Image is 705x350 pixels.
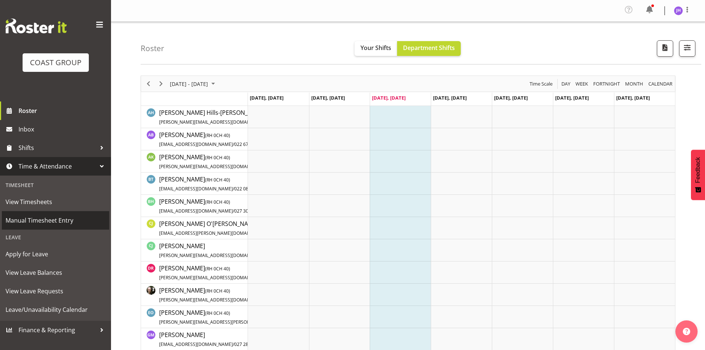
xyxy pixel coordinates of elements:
span: [PERSON_NAME] [159,242,297,259]
span: / [233,208,234,214]
span: View Leave Requests [6,286,105,297]
span: ( CH 40) [205,132,230,139]
span: [PERSON_NAME] [159,175,262,192]
span: RH 0 [207,288,216,294]
span: [PERSON_NAME] [159,331,262,348]
span: Time & Attendance [19,161,96,172]
span: Roster [19,105,107,116]
span: [PERSON_NAME][EMAIL_ADDRESS][DOMAIN_NAME] [159,163,268,170]
span: RH 0 [207,177,216,183]
button: Previous [144,79,154,89]
span: / [233,141,234,147]
span: [PERSON_NAME] [159,264,295,281]
span: Month [624,79,644,89]
span: [EMAIL_ADDRESS][DOMAIN_NAME] [159,341,233,347]
span: ( CH 40) [205,177,230,183]
span: [EMAIL_ADDRESS][DOMAIN_NAME] [159,208,233,214]
span: Inbox [19,124,107,135]
span: [PERSON_NAME] Hills-[PERSON_NAME] [159,109,297,126]
span: RH 0 [207,310,216,316]
td: Dayle Eathorne resource [141,284,248,306]
td: Ed Odum resource [141,306,248,328]
a: Apply for Leave [2,245,109,263]
td: Dave Rimmer resource [141,261,248,284]
span: RH 0 [207,154,216,161]
span: Day [561,79,571,89]
span: [PERSON_NAME] [159,286,295,303]
span: RH 0 [207,199,216,205]
span: Manual Timesheet Entry [6,215,105,226]
td: Brad Tweedy resource [141,173,248,195]
td: Craig Jenkins resource [141,239,248,261]
span: Shifts [19,142,96,153]
img: jeremy-hogan1166.jpg [674,6,683,15]
span: [PERSON_NAME] [159,197,262,214]
button: Time Scale [528,79,554,89]
div: Leave [2,230,109,245]
span: Your Shifts [360,44,391,52]
div: Timesheet [2,177,109,193]
a: [PERSON_NAME](RH 0CH 40)[PERSON_NAME][EMAIL_ADDRESS][DOMAIN_NAME] [159,264,295,281]
button: Your Shifts [355,41,397,56]
img: help-xxl-2.png [683,328,690,335]
button: Timeline Day [560,79,572,89]
span: [DATE], [DATE] [494,94,528,101]
a: [PERSON_NAME](RH 0CH 40)[EMAIL_ADDRESS][DOMAIN_NAME]/022 087 0480 [159,175,262,193]
span: ( CH 40) [205,154,230,161]
span: [PERSON_NAME] [159,153,295,170]
span: ( CH 40) [205,199,230,205]
a: [PERSON_NAME](RH 0CH 40)[PERSON_NAME][EMAIL_ADDRESS][DOMAIN_NAME] [159,153,295,170]
a: [PERSON_NAME](RH 0CH 40)[PERSON_NAME][EMAIL_ADDRESS][DOMAIN_NAME] [159,286,295,304]
a: [PERSON_NAME] O'[PERSON_NAME][EMAIL_ADDRESS][PERSON_NAME][DOMAIN_NAME] [159,219,297,237]
span: RH 0 [207,132,216,139]
button: Fortnight [592,79,621,89]
span: [PERSON_NAME][EMAIL_ADDRESS][PERSON_NAME][DOMAIN_NAME] [159,319,302,325]
span: [PERSON_NAME] [159,131,262,148]
span: [PERSON_NAME][EMAIL_ADDRESS][DOMAIN_NAME] [159,119,268,125]
span: RH 0 [207,266,216,272]
span: / [233,186,234,192]
span: Finance & Reporting [19,324,96,336]
button: September 01 - 07, 2025 [169,79,218,89]
span: calendar [648,79,673,89]
a: Manual Timesheet Entry [2,211,109,230]
span: [PERSON_NAME][EMAIL_ADDRESS][DOMAIN_NAME] [159,274,268,281]
a: View Leave Balances [2,263,109,282]
button: Month [647,79,674,89]
a: [PERSON_NAME](RH 0CH 40)[PERSON_NAME][EMAIL_ADDRESS][PERSON_NAME][DOMAIN_NAME] [159,308,332,326]
td: Amy Robinson resource [141,128,248,150]
a: [PERSON_NAME][PERSON_NAME][EMAIL_ADDRESS][DOMAIN_NAME] [159,241,297,259]
span: / [233,341,234,347]
span: Department Shifts [403,44,455,52]
a: [PERSON_NAME] Hills-[PERSON_NAME][PERSON_NAME][EMAIL_ADDRESS][DOMAIN_NAME] [159,108,297,126]
span: [EMAIL_ADDRESS][DOMAIN_NAME] [159,186,233,192]
span: [PERSON_NAME][EMAIL_ADDRESS][DOMAIN_NAME] [159,297,268,303]
button: Timeline Week [574,79,590,89]
span: [PERSON_NAME] [159,309,332,326]
td: Bryan Humprhries resource [141,195,248,217]
button: Next [156,79,166,89]
div: COAST GROUP [30,57,81,68]
button: Filter Shifts [679,40,695,57]
div: Previous [142,76,155,91]
button: Feedback - Show survey [691,150,705,200]
span: 027 309 9306 [234,208,262,214]
span: 022 087 0480 [234,186,262,192]
span: Feedback [695,157,701,183]
td: Ambrose Hills-Simonsen resource [141,106,248,128]
span: [DATE], [DATE] [433,94,467,101]
span: Apply for Leave [6,249,105,260]
span: [DATE], [DATE] [555,94,589,101]
span: ( CH 40) [205,266,230,272]
span: [PERSON_NAME] O'[PERSON_NAME] [159,220,297,237]
span: [PERSON_NAME][EMAIL_ADDRESS][DOMAIN_NAME] [159,252,268,259]
a: [PERSON_NAME][EMAIL_ADDRESS][DOMAIN_NAME]/027 280 0243 [159,330,262,348]
span: View Timesheets [6,196,105,207]
span: ( CH 40) [205,310,230,316]
span: Week [575,79,589,89]
td: Angela Kerrigan resource [141,150,248,173]
span: Leave/Unavailability Calendar [6,304,105,315]
span: [DATE], [DATE] [250,94,283,101]
a: Leave/Unavailability Calendar [2,300,109,319]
